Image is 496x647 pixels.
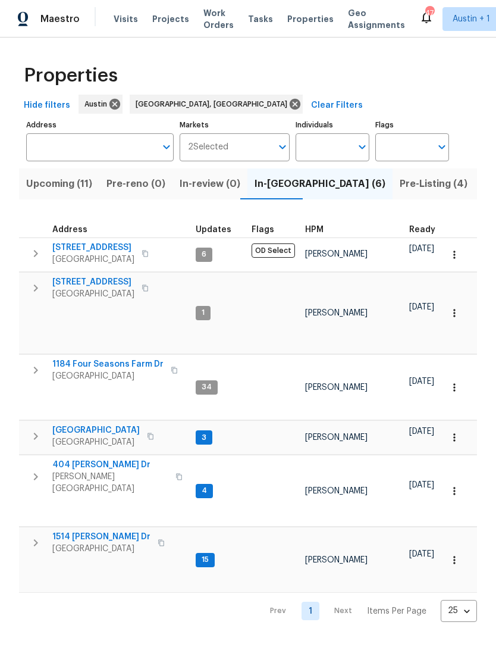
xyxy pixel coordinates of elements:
span: [PERSON_NAME] [305,487,368,495]
span: Visits [114,13,138,25]
span: OD Select [252,243,295,258]
nav: Pagination Navigation [259,600,477,622]
span: Maestro [40,13,80,25]
span: [GEOGRAPHIC_DATA] [52,254,134,265]
span: 34 [197,382,216,392]
span: 1184 Four Seasons Farm Dr [52,358,164,370]
button: Open [158,139,175,155]
span: [DATE] [409,303,434,311]
span: [GEOGRAPHIC_DATA] [52,543,150,555]
span: [GEOGRAPHIC_DATA], [GEOGRAPHIC_DATA] [136,98,292,110]
span: [DATE] [409,377,434,386]
button: Clear Filters [306,95,368,117]
span: Projects [152,13,189,25]
button: Hide filters [19,95,75,117]
p: Items Per Page [367,605,426,617]
span: [PERSON_NAME] [305,309,368,317]
span: Pre-reno (0) [106,176,165,192]
span: Properties [24,70,118,82]
label: Flags [375,121,449,129]
span: [DATE] [409,427,434,436]
span: Tasks [248,15,273,23]
span: [PERSON_NAME][GEOGRAPHIC_DATA] [52,471,168,495]
span: [STREET_ADDRESS] [52,276,134,288]
span: Austin + 1 [453,13,490,25]
span: Pre-Listing (4) [400,176,467,192]
span: 404 [PERSON_NAME] Dr [52,459,168,471]
span: [GEOGRAPHIC_DATA] [52,436,140,448]
span: 2 Selected [188,142,228,152]
span: Upcoming (11) [26,176,92,192]
span: Address [52,226,87,234]
span: [DATE] [409,245,434,253]
span: Hide filters [24,98,70,113]
span: HPM [305,226,324,234]
span: 1514 [PERSON_NAME] Dr [52,531,150,543]
span: In-review (0) [180,176,240,192]
button: Open [434,139,450,155]
span: [PERSON_NAME] [305,556,368,564]
div: Earliest renovation start date (first business day after COE or Checkout) [409,226,446,234]
span: [GEOGRAPHIC_DATA] [52,288,134,300]
span: Clear Filters [311,98,363,113]
span: [PERSON_NAME] [305,383,368,392]
span: Austin [84,98,112,110]
span: Flags [252,226,274,234]
label: Address [26,121,174,129]
span: [STREET_ADDRESS] [52,242,134,254]
span: 6 [197,249,211,260]
button: Open [354,139,371,155]
span: [PERSON_NAME] [305,433,368,442]
span: 1 [197,308,209,318]
div: 25 [441,595,477,626]
span: In-[GEOGRAPHIC_DATA] (6) [255,176,385,192]
button: Open [274,139,291,155]
span: 3 [197,433,211,443]
span: 15 [197,555,214,565]
span: Work Orders [203,7,234,31]
label: Markets [180,121,290,129]
span: Geo Assignments [348,7,405,31]
span: [DATE] [409,481,434,489]
span: [DATE] [409,550,434,558]
div: 47 [425,7,434,19]
div: Austin [79,95,123,114]
span: Ready [409,226,435,234]
span: 4 [197,486,212,496]
label: Individuals [296,121,369,129]
span: Properties [287,13,334,25]
a: Goto page 1 [302,602,319,620]
span: [PERSON_NAME] [305,250,368,258]
div: [GEOGRAPHIC_DATA], [GEOGRAPHIC_DATA] [130,95,303,114]
span: [GEOGRAPHIC_DATA] [52,370,164,382]
span: [GEOGRAPHIC_DATA] [52,424,140,436]
span: Updates [196,226,231,234]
